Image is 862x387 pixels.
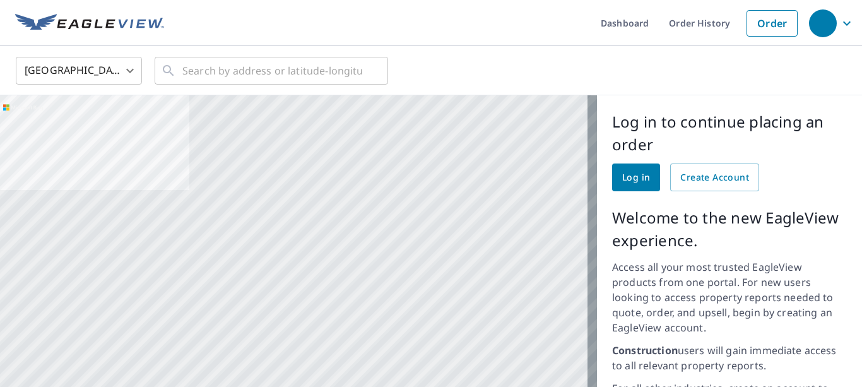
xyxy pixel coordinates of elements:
[612,343,847,373] p: users will gain immediate access to all relevant property reports.
[747,10,798,37] a: Order
[612,343,678,357] strong: Construction
[622,170,650,186] span: Log in
[612,164,660,191] a: Log in
[612,259,847,335] p: Access all your most trusted EagleView products from one portal. For new users looking to access ...
[15,14,164,33] img: EV Logo
[16,53,142,88] div: [GEOGRAPHIC_DATA]
[612,206,847,252] p: Welcome to the new EagleView experience.
[680,170,749,186] span: Create Account
[182,53,362,88] input: Search by address or latitude-longitude
[612,110,847,156] p: Log in to continue placing an order
[670,164,759,191] a: Create Account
